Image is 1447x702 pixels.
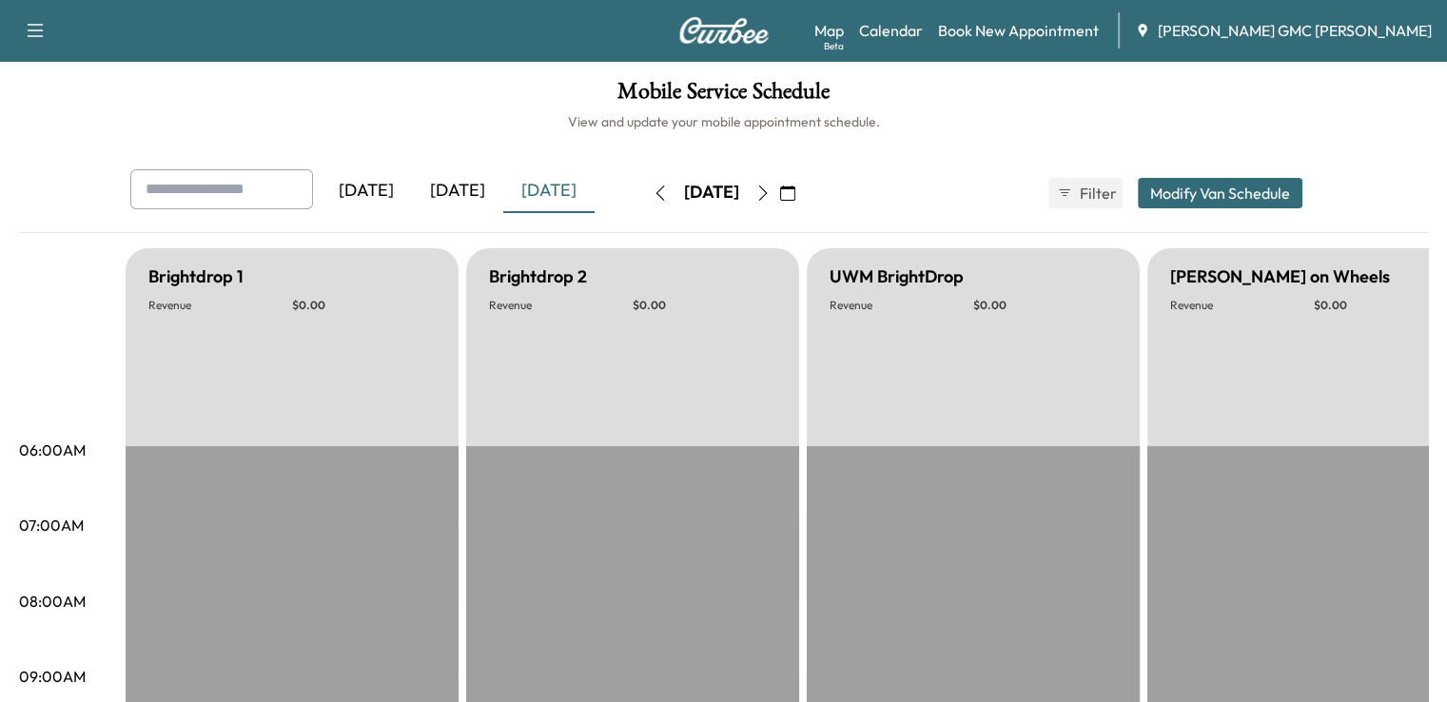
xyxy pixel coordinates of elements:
[1138,178,1302,208] button: Modify Van Schedule
[830,298,973,313] p: Revenue
[1170,298,1314,313] p: Revenue
[19,112,1428,131] h6: View and update your mobile appointment schedule.
[148,298,292,313] p: Revenue
[973,298,1117,313] p: $ 0.00
[412,169,503,213] div: [DATE]
[678,17,770,44] img: Curbee Logo
[19,80,1428,112] h1: Mobile Service Schedule
[1080,182,1114,205] span: Filter
[321,169,412,213] div: [DATE]
[859,19,923,42] a: Calendar
[814,19,844,42] a: MapBeta
[19,665,86,688] p: 09:00AM
[503,169,595,213] div: [DATE]
[489,263,587,290] h5: Brightdrop 2
[633,298,776,313] p: $ 0.00
[830,263,964,290] h5: UWM BrightDrop
[1048,178,1123,208] button: Filter
[19,439,86,461] p: 06:00AM
[938,19,1099,42] a: Book New Appointment
[148,263,244,290] h5: Brightdrop 1
[19,590,86,613] p: 08:00AM
[19,514,84,536] p: 07:00AM
[1170,263,1390,290] h5: [PERSON_NAME] on Wheels
[292,298,436,313] p: $ 0.00
[684,181,739,205] div: [DATE]
[824,39,844,53] div: Beta
[489,298,633,313] p: Revenue
[1158,19,1432,42] span: [PERSON_NAME] GMC [PERSON_NAME]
